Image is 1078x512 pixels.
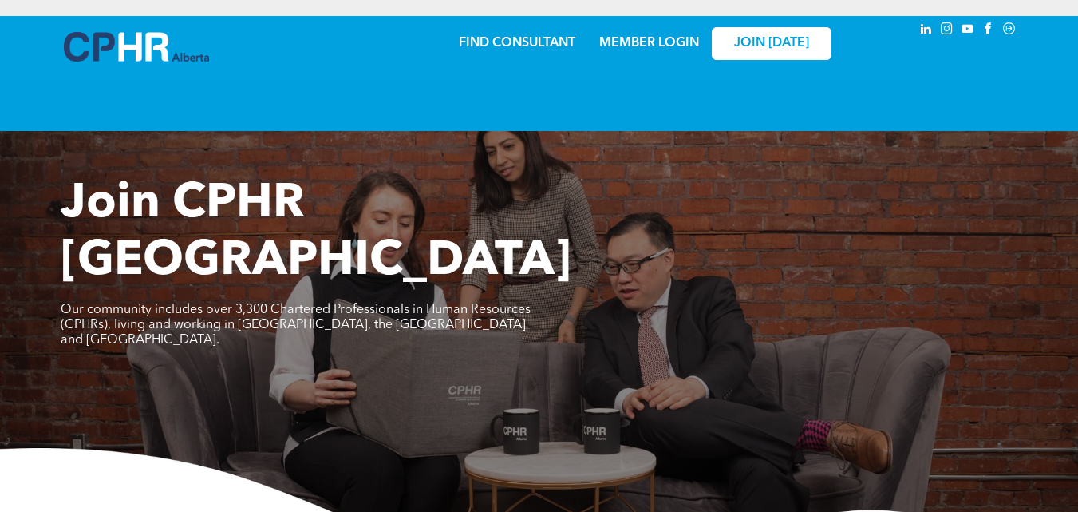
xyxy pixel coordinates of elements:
[61,304,531,347] span: Our community includes over 3,300 Chartered Professionals in Human Resources (CPHRs), living and ...
[980,20,997,42] a: facebook
[918,20,935,42] a: linkedin
[599,37,699,50] a: MEMBER LOGIN
[459,37,575,50] a: FIND CONSULTANT
[938,20,956,42] a: instagram
[734,36,809,51] span: JOIN [DATE]
[712,27,831,60] a: JOIN [DATE]
[1001,20,1018,42] a: Social network
[61,181,571,286] span: Join CPHR [GEOGRAPHIC_DATA]
[64,32,209,62] img: A blue and white logo for cp alberta
[959,20,977,42] a: youtube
